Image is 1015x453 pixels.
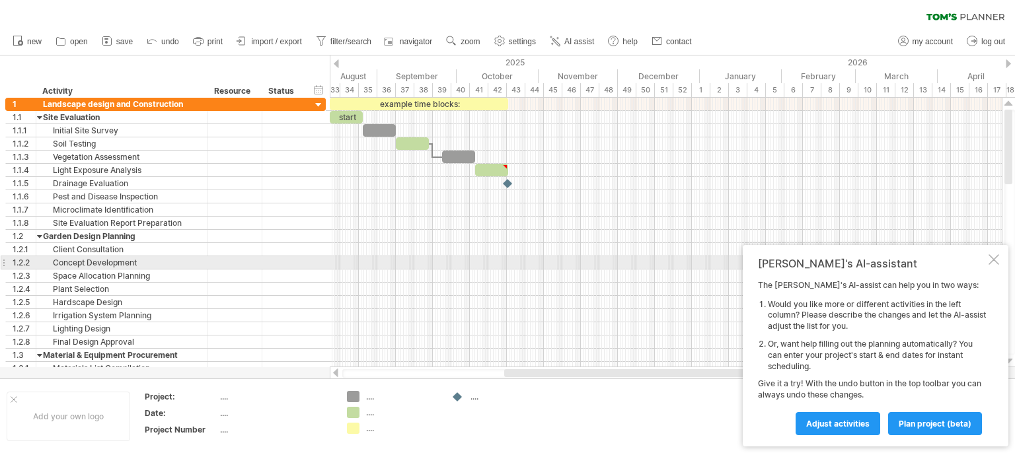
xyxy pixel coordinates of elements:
[43,217,201,229] div: Site Evaluation Report Preparation
[13,217,36,229] div: 1.1.8
[366,407,438,418] div: ....
[648,33,696,50] a: contact
[491,33,540,50] a: settings
[43,283,201,295] div: Plant Selection
[43,124,201,137] div: Initial Site Survey
[7,392,130,441] div: Add your own logo
[13,137,36,150] div: 1.1.2
[377,69,457,83] div: September 2025
[396,83,414,97] div: 37
[899,419,971,429] span: plan project (beta)
[546,33,598,50] a: AI assist
[470,391,543,402] div: ....
[806,419,870,429] span: Adjust activities
[13,296,36,308] div: 1.2.5
[43,230,201,242] div: Garden Design Planning
[581,83,599,97] div: 47
[507,83,525,97] div: 43
[13,322,36,335] div: 1.2.7
[161,37,179,46] span: undo
[914,83,932,97] div: 13
[295,69,377,83] div: August 2025
[840,83,858,97] div: 9
[13,243,36,256] div: 1.2.1
[451,83,470,97] div: 40
[43,203,201,216] div: Microclimate Identification
[43,164,201,176] div: Light Exposure Analysis
[988,83,1006,97] div: 17
[856,69,938,83] div: March 2026
[13,256,36,269] div: 1.2.2
[13,309,36,322] div: 1.2.6
[539,69,618,83] div: November 2025
[605,33,642,50] a: help
[52,33,92,50] a: open
[43,111,201,123] div: Site Evaluation
[116,37,133,46] span: save
[13,98,36,110] div: 1
[43,296,201,308] div: Hardscape Design
[470,83,488,97] div: 41
[636,83,655,97] div: 50
[525,83,544,97] div: 44
[768,299,986,332] li: Would you like more or different activities in the left column? Please describe the changes and l...
[13,164,36,176] div: 1.1.4
[747,83,766,97] div: 4
[43,362,201,374] div: Materials List Compilation
[322,83,340,97] div: 33
[414,83,433,97] div: 38
[251,37,302,46] span: import / export
[43,256,201,269] div: Concept Development
[951,83,969,97] div: 15
[330,98,508,110] div: example time blocks:
[433,83,451,97] div: 39
[710,83,729,97] div: 2
[981,37,1005,46] span: log out
[43,137,201,150] div: Soil Testing
[359,83,377,97] div: 35
[963,33,1009,50] a: log out
[145,391,217,402] div: Project:
[70,37,88,46] span: open
[13,335,36,348] div: 1.2.8
[13,269,36,282] div: 1.2.3
[366,391,438,402] div: ....
[207,37,223,46] span: print
[888,412,982,435] a: plan project (beta)
[220,391,331,402] div: ....
[43,190,201,203] div: Pest and Disease Inspection
[13,124,36,137] div: 1.1.1
[562,83,581,97] div: 46
[821,83,840,97] div: 8
[268,85,297,98] div: Status
[382,33,436,50] a: navigator
[443,33,484,50] a: zoom
[366,423,438,434] div: ....
[969,83,988,97] div: 16
[43,243,201,256] div: Client Consultation
[13,283,36,295] div: 1.2.4
[43,309,201,322] div: Irrigation System Planning
[13,190,36,203] div: 1.1.6
[13,111,36,123] div: 1.1
[796,412,880,435] a: Adjust activities
[758,280,986,435] div: The [PERSON_NAME]'s AI-assist can help you in two ways: Give it a try! With the undo button in th...
[544,83,562,97] div: 45
[768,339,986,372] li: Or, want help filling out the planning automatically? You can enter your project's start & end da...
[9,33,46,50] a: new
[457,69,539,83] div: October 2025
[13,362,36,374] div: 1.3.1
[461,37,480,46] span: zoom
[564,37,594,46] span: AI assist
[233,33,306,50] a: import / export
[13,177,36,190] div: 1.1.5
[758,257,986,270] div: [PERSON_NAME]'s AI-assistant
[13,203,36,216] div: 1.1.7
[622,37,638,46] span: help
[618,83,636,97] div: 49
[313,33,375,50] a: filter/search
[43,177,201,190] div: Drainage Evaluation
[913,37,953,46] span: my account
[666,37,692,46] span: contact
[13,151,36,163] div: 1.1.3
